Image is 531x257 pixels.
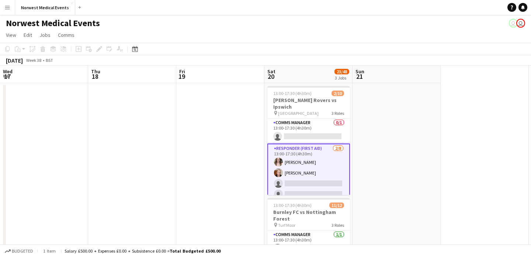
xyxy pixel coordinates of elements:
span: Comms [58,32,74,38]
span: Jobs [39,32,51,38]
span: Sat [267,68,275,75]
app-user-avatar: Rory Murphy [509,19,518,28]
span: 1 item [41,248,58,254]
app-card-role: Comms Manager1/113:00-17:30 (4h30m)[PERSON_NAME] [267,230,350,256]
div: 3 Jobs [335,75,349,81]
span: Wed [3,68,13,75]
app-card-role: Responder (First Aid)2/813:00-17:30 (4h30m)[PERSON_NAME][PERSON_NAME] [267,144,350,245]
h3: [PERSON_NAME] Rovers vs Ipswich [267,97,350,110]
span: 18 [90,72,100,81]
app-card-role: Comms Manager0/113:00-17:30 (4h30m) [267,119,350,144]
span: Edit [24,32,32,38]
span: Thu [91,68,100,75]
a: Jobs [37,30,53,40]
app-job-card: 13:00-17:30 (4h30m)2/10[PERSON_NAME] Rovers vs Ipswich [GEOGRAPHIC_DATA]3 RolesComms Manager0/113... [267,86,350,195]
span: View [6,32,16,38]
span: Fri [179,68,185,75]
span: 3 Roles [332,222,344,228]
span: 19 [178,72,185,81]
div: BST [46,57,53,63]
span: 13:00-17:30 (4h30m) [273,203,312,208]
span: 2/10 [332,91,344,96]
span: 3 Roles [332,110,344,116]
button: Budgeted [4,247,34,255]
span: 11/12 [329,203,344,208]
span: Budgeted [12,249,33,254]
a: View [3,30,19,40]
span: Turf Moor [278,222,295,228]
span: 21 [354,72,364,81]
div: [DATE] [6,57,23,64]
span: 23/48 [334,69,349,74]
span: 20 [266,72,275,81]
button: Norwest Medical Events [15,0,75,15]
span: Sun [355,68,364,75]
span: Total Budgeted £500.00 [170,248,221,254]
span: 13:00-17:30 (4h30m) [273,91,312,96]
a: Comms [55,30,77,40]
span: Week 38 [24,57,43,63]
app-user-avatar: Rory Murphy [516,19,525,28]
div: Salary £500.00 + Expenses £0.00 + Subsistence £0.00 = [65,248,221,254]
span: 17 [2,72,13,81]
h1: Norwest Medical Events [6,18,100,29]
h3: Burnley FC vs Nottingham Forest [267,209,350,222]
a: Edit [21,30,35,40]
span: [GEOGRAPHIC_DATA] [278,110,319,116]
